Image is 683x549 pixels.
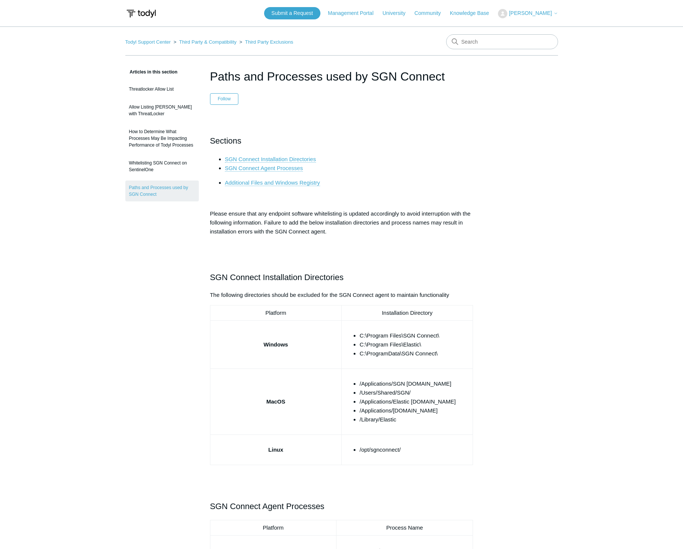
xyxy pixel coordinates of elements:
[360,379,470,388] li: /Applications/SGN [DOMAIN_NAME]
[179,39,236,45] a: Third Party & Compatibility
[264,7,320,19] a: Submit a Request
[360,340,470,349] li: C:\Program Files\Elastic\
[210,292,449,298] span: The following directories should be excluded for the SGN Connect agent to maintain functionality
[245,39,293,45] a: Third Party Exclusions
[172,39,238,45] li: Third Party & Compatibility
[125,125,199,152] a: How to Determine What Processes May Be Impacting Performance of Todyl Processes
[446,34,558,49] input: Search
[125,39,172,45] li: Todyl Support Center
[125,82,199,96] a: Threatlocker Allow List
[360,349,470,358] li: C:\ProgramData\SGN Connect\
[450,9,496,17] a: Knowledge Base
[225,179,320,186] a: Additional Files and Windows Registry
[225,165,303,171] span: SGN Connect Agent Processes
[125,39,171,45] a: Todyl Support Center
[266,398,285,405] strong: MacOS
[263,341,288,348] strong: Windows
[360,331,470,340] li: C:\Program Files\SGN Connect\
[225,156,316,163] a: SGN Connect Installation Directories
[360,415,470,424] li: /Library/Elastic
[268,446,283,453] strong: Linux
[210,500,473,513] h2: SGN Connect Agent Processes
[210,68,473,85] h1: Paths and Processes used by SGN Connect
[498,9,558,18] button: [PERSON_NAME]
[328,9,381,17] a: Management Portal
[341,305,473,321] td: Installation Directory
[414,9,448,17] a: Community
[360,445,470,454] li: /opt/sgnconnect/
[210,93,239,104] button: Follow Article
[360,388,470,397] li: /Users/Shared/SGN/
[336,520,473,535] td: Process Name
[509,10,552,16] span: [PERSON_NAME]
[125,7,157,21] img: Todyl Support Center Help Center home page
[382,9,413,17] a: University
[125,181,199,201] a: Paths and Processes used by SGN Connect
[125,69,178,75] span: Articles in this section
[125,100,199,121] a: Allow Listing [PERSON_NAME] with ThreatLocker
[210,520,336,535] td: Platform
[360,406,470,415] li: /Applications/[DOMAIN_NAME]
[210,305,341,321] td: Platform
[210,210,471,235] span: Please ensure that any endpoint software whitelisting is updated accordingly to avoid interruptio...
[360,397,470,406] li: /Applications/Elastic [DOMAIN_NAME]
[225,165,303,172] a: SGN Connect Agent Processes
[210,134,473,147] h2: Sections
[238,39,293,45] li: Third Party Exclusions
[210,273,344,282] span: SGN Connect Installation Directories
[125,156,199,177] a: Whitelisting SGN Connect on SentinelOne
